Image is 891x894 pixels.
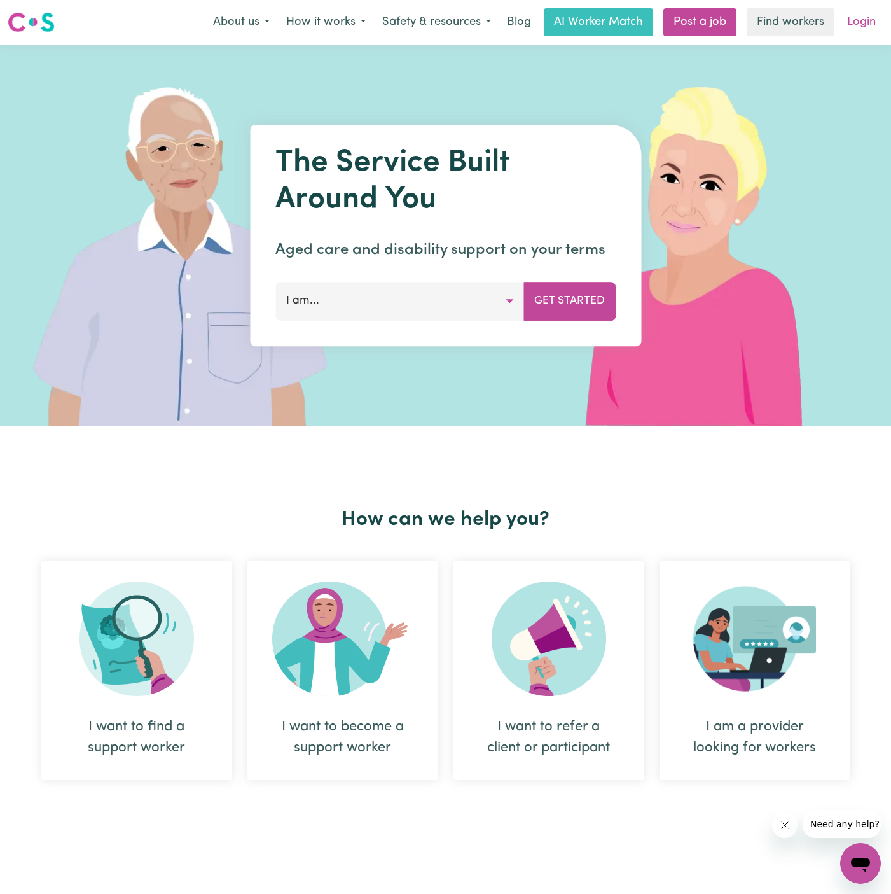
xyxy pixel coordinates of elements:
[8,8,55,37] a: Careseekers logo
[205,9,278,36] button: About us
[803,810,881,838] iframe: Message from company
[278,716,408,758] div: I want to become a support worker
[41,561,232,780] div: I want to find a support worker
[275,239,616,262] p: Aged care and disability support on your terms
[374,9,499,36] button: Safety & resources
[72,716,202,758] div: I want to find a support worker
[499,8,539,36] a: Blog
[275,145,616,218] h1: The Service Built Around You
[663,8,736,36] a: Post a job
[690,716,820,758] div: I am a provider looking for workers
[544,8,653,36] a: AI Worker Match
[840,843,881,884] iframe: Button to launch messaging window
[523,282,616,320] button: Get Started
[693,582,817,696] img: Provider
[8,11,55,34] img: Careseekers logo
[272,582,413,696] img: Become Worker
[247,561,438,780] div: I want to become a support worker
[34,508,858,532] h2: How can we help you?
[660,561,850,780] div: I am a provider looking for workers
[772,813,798,838] iframe: Close message
[275,282,524,320] button: I am...
[79,582,194,696] img: Search
[747,8,834,36] a: Find workers
[453,561,644,780] div: I want to refer a client or participant
[839,8,883,36] a: Login
[492,582,606,696] img: Refer
[484,716,614,758] div: I want to refer a client or participant
[278,9,374,36] button: How it works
